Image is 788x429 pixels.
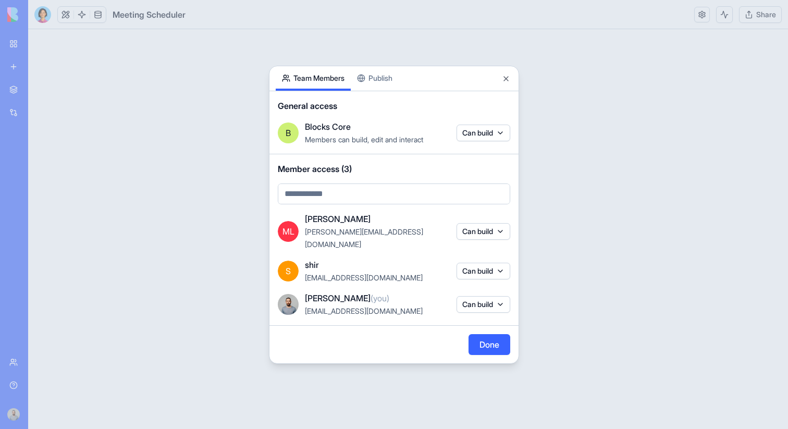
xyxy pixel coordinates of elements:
[305,307,423,315] span: [EMAIL_ADDRESS][DOMAIN_NAME]
[305,227,423,249] span: [PERSON_NAME][EMAIL_ADDRESS][DOMAIN_NAME]
[305,292,389,304] span: [PERSON_NAME]
[371,293,389,303] span: (you)
[469,334,510,355] button: Done
[278,261,299,281] span: S
[305,273,423,282] span: [EMAIL_ADDRESS][DOMAIN_NAME]
[457,125,510,141] button: Can build
[278,294,299,315] img: image_123650291_bsq8ao.jpg
[278,100,510,112] span: General access
[457,263,510,279] button: Can build
[457,296,510,313] button: Can build
[278,163,510,175] span: Member access (3)
[276,66,351,91] button: Team Members
[305,213,371,225] span: [PERSON_NAME]
[286,127,291,139] span: B
[305,135,423,144] span: Members can build, edit and interact
[305,259,319,271] span: shir
[305,120,351,133] span: Blocks Core
[278,221,299,242] span: ML
[351,66,399,91] button: Publish
[457,223,510,240] button: Can build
